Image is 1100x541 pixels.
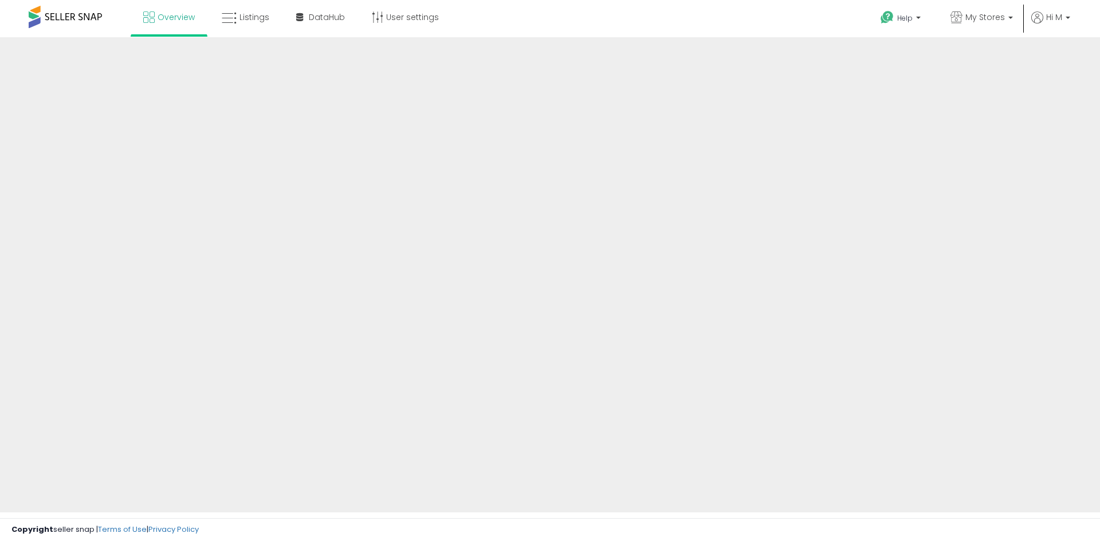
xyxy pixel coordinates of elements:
i: Get Help [880,10,894,25]
span: Overview [158,11,195,23]
a: Hi M [1031,11,1070,37]
span: DataHub [309,11,345,23]
a: Help [871,2,932,37]
span: Listings [239,11,269,23]
span: Help [897,13,913,23]
span: Hi M [1046,11,1062,23]
span: My Stores [965,11,1005,23]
